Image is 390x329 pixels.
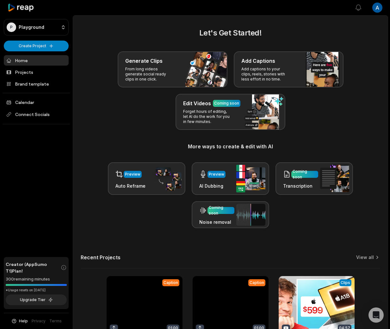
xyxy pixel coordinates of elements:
[19,318,28,324] span: Help
[6,276,67,282] div: 300 remaining minutes
[368,307,384,323] div: Open Intercom Messenger
[125,57,163,65] h3: Generate Clips
[4,67,69,77] a: Projects
[7,23,16,32] div: P
[19,24,44,30] p: Playground
[125,67,174,82] p: From long videos generate social ready clips in one click.
[6,261,61,274] span: Creator (AppSumo T1) Plan!
[241,67,290,82] p: Add captions to your clips, reels, stories with less effort in no time.
[209,205,233,216] div: Coming soon
[4,55,69,66] a: Home
[115,183,145,189] h3: Auto Reframe
[214,100,239,106] div: Coming soon
[199,183,226,189] h3: AI Dubbing
[293,169,317,180] div: Coming soon
[209,171,224,177] div: Preview
[81,254,121,261] h2: Recent Projects
[236,165,265,192] img: ai_dubbing.png
[6,294,67,305] button: Upgrade Tier
[32,318,46,324] a: Privacy
[4,109,69,120] span: Connect Socials
[236,204,265,226] img: noise_removal.png
[152,166,182,191] img: auto_reframe.png
[81,27,380,39] h2: Let's Get Started!
[283,183,318,189] h3: Transcription
[183,109,232,124] p: Forget hours of editing, let AI do the work for you in few minutes.
[4,41,69,51] button: Create Project
[183,100,211,107] h3: Edit Videos
[320,165,349,192] img: transcription.png
[199,219,234,225] h3: Noise removal
[356,254,374,261] a: View all
[4,97,69,107] a: Calendar
[81,143,380,150] h3: More ways to create & edit with AI
[4,79,69,89] a: Brand template
[125,171,140,177] div: Preview
[241,57,275,65] h3: Add Captions
[11,318,28,324] button: Help
[49,318,62,324] a: Terms
[6,288,67,293] div: *Usage resets on [DATE]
